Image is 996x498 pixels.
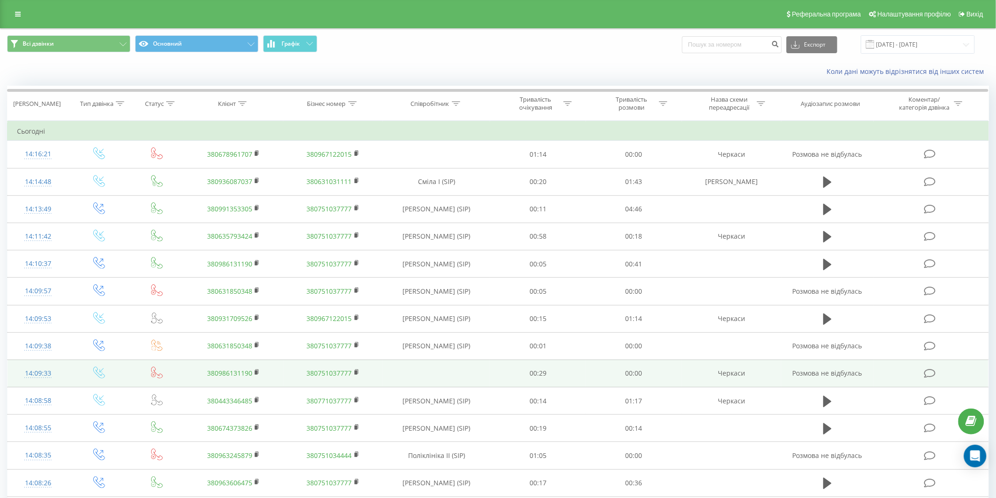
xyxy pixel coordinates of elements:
div: 14:08:26 [17,474,59,492]
a: 380631850348 [207,287,252,296]
div: 14:13:49 [17,200,59,218]
td: Черкаси [682,223,782,250]
span: Всі дзвінки [23,40,54,48]
td: Черкаси [682,305,782,332]
div: Аудіозапис розмови [801,100,860,108]
div: Клієнт [218,100,236,108]
a: Коли дані можуть відрізнятися вiд інших систем [827,67,989,76]
a: 380931709526 [207,314,252,323]
td: 00:19 [490,415,586,442]
a: 380967122015 [307,314,352,323]
td: 00:36 [586,469,682,497]
td: Черкаси [682,141,782,168]
td: 01:14 [586,305,682,332]
td: 01:05 [490,442,586,469]
td: 00:29 [490,360,586,387]
div: 14:11:42 [17,227,59,246]
div: Бізнес номер [307,100,346,108]
td: [PERSON_NAME] (SIP) [383,415,490,442]
span: Вихід [967,10,983,18]
span: Реферальна програма [792,10,861,18]
td: 04:46 [586,195,682,223]
div: 14:08:55 [17,419,59,437]
td: 01:43 [586,168,682,195]
a: 380771037777 [307,396,352,405]
a: 380751037777 [307,204,352,213]
td: [PERSON_NAME] (SIP) [383,223,490,250]
span: Розмова не відбулась [793,369,862,378]
td: [PERSON_NAME] (SIP) [383,469,490,497]
td: [PERSON_NAME] (SIP) [383,195,490,223]
button: Основний [135,35,258,52]
td: [PERSON_NAME] (SIP) [383,387,490,415]
button: Всі дзвінки [7,35,130,52]
td: 01:14 [490,141,586,168]
a: 380631850348 [207,341,252,350]
span: Розмова не відбулась [793,150,862,159]
div: Open Intercom Messenger [964,445,987,467]
a: 380986131190 [207,369,252,378]
div: Статус [145,100,164,108]
td: Черкаси [682,387,782,415]
td: 01:17 [586,387,682,415]
td: 00:01 [490,332,586,360]
span: Налаштування профілю [877,10,951,18]
td: 00:14 [490,387,586,415]
div: 14:08:35 [17,446,59,465]
td: 00:05 [490,250,586,278]
td: Сміла І (SIP) [383,168,490,195]
button: Експорт [787,36,837,53]
td: [PERSON_NAME] (SIP) [383,305,490,332]
div: 14:09:53 [17,310,59,328]
div: Коментар/категорія дзвінка [897,96,952,112]
td: 00:58 [490,223,586,250]
a: 380963245879 [207,451,252,460]
td: 00:18 [586,223,682,250]
td: 00:14 [586,415,682,442]
span: Розмова не відбулась [793,451,862,460]
a: 380635793424 [207,232,252,241]
td: 00:05 [490,278,586,305]
div: 14:16:21 [17,145,59,163]
span: Розмова не відбулась [793,341,862,350]
td: 00:41 [586,250,682,278]
a: 380936087037 [207,177,252,186]
a: 380678961707 [207,150,252,159]
td: [PERSON_NAME] (SIP) [383,278,490,305]
a: 380751037777 [307,478,352,487]
a: 380967122015 [307,150,352,159]
td: 00:00 [586,360,682,387]
td: 00:00 [586,332,682,360]
a: 380751037777 [307,287,352,296]
td: 00:17 [490,469,586,497]
div: 14:14:48 [17,173,59,191]
a: 380751034444 [307,451,352,460]
td: 00:20 [490,168,586,195]
div: Назва схеми переадресації [704,96,755,112]
div: Тривалість розмови [606,96,657,112]
div: Співробітник [411,100,450,108]
td: Сьогодні [8,122,989,141]
td: 00:00 [586,141,682,168]
a: 380751037777 [307,369,352,378]
td: [PERSON_NAME] (SIP) [383,332,490,360]
a: 380986131190 [207,259,252,268]
a: 380963606475 [207,478,252,487]
td: 00:00 [586,442,682,469]
div: [PERSON_NAME] [13,100,61,108]
div: 14:09:38 [17,337,59,355]
td: 00:00 [586,278,682,305]
div: Тип дзвінка [80,100,113,108]
div: Тривалість очікування [511,96,561,112]
td: Поліклініка ІІ (SIP) [383,442,490,469]
td: 00:11 [490,195,586,223]
a: 380443346485 [207,396,252,405]
td: Черкаси [682,360,782,387]
div: 14:08:58 [17,392,59,410]
a: 380991353305 [207,204,252,213]
a: 380751037777 [307,424,352,433]
div: 14:09:57 [17,282,59,300]
input: Пошук за номером [682,36,782,53]
td: [PERSON_NAME] [682,168,782,195]
td: [PERSON_NAME] (SIP) [383,250,490,278]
